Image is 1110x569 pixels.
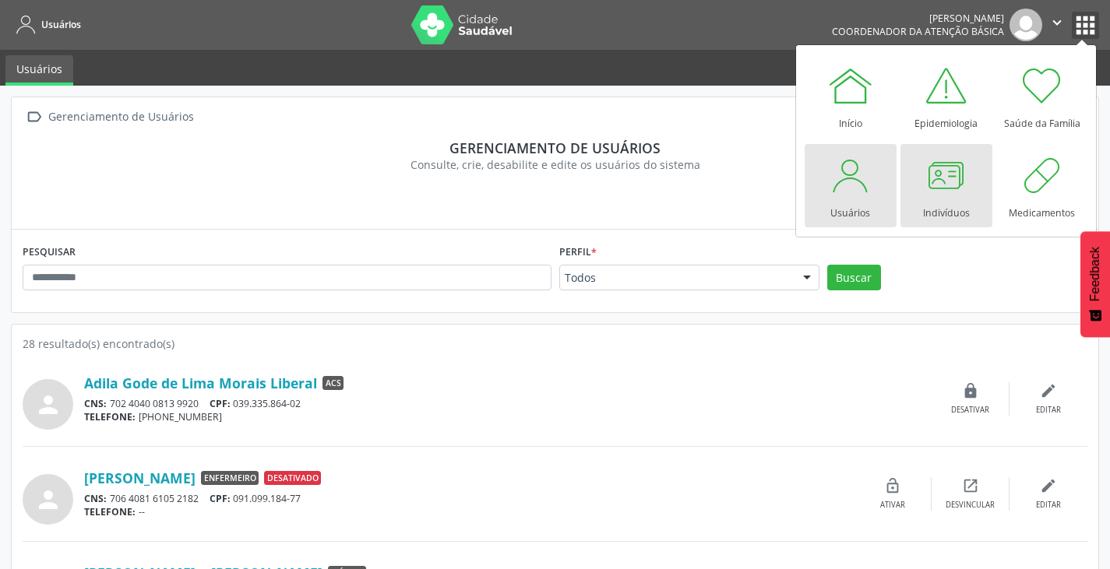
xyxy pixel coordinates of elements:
img: img [1010,9,1042,41]
div: Desativar [951,405,989,416]
span: Coordenador da Atenção Básica [832,25,1004,38]
span: Desativado [264,471,321,485]
span: Feedback [1088,247,1102,301]
i: edit [1040,382,1057,399]
span: CNS: [84,397,107,410]
a: Epidemiologia [900,54,992,138]
i: lock_open [884,477,901,494]
div: Editar [1036,500,1061,511]
div: Gerenciamento de usuários [33,139,1077,156]
button:  [1042,9,1072,41]
i: edit [1040,477,1057,494]
div: [PHONE_NUMBER] [84,410,932,423]
a: Medicamentos [996,144,1088,227]
div: Editar [1036,405,1061,416]
span: Usuários [41,18,81,31]
span: ACS [322,376,344,390]
div: 702 4040 0813 9920 039.335.864-02 [84,397,932,410]
i: open_in_new [962,477,979,494]
a: Adila Gode de Lima Morais Liberal [84,374,317,392]
i:  [23,106,45,128]
div: 28 resultado(s) encontrado(s) [23,335,1087,352]
a: Saúde da Família [996,54,1088,138]
a: Indivíduos [900,144,992,227]
div: 706 4081 6105 2182 091.099.184-77 [84,492,854,505]
div: -- [84,505,854,518]
span: CPF: [210,397,231,410]
i: lock [962,382,979,399]
span: Todos [565,270,788,286]
a:  Gerenciamento de Usuários [23,106,196,128]
span: CNS: [84,492,107,505]
a: Usuários [5,55,73,86]
span: Enfermeiro [201,471,259,485]
label: PESQUISAR [23,241,76,265]
div: [PERSON_NAME] [832,12,1004,25]
button: apps [1072,12,1099,39]
div: Desvincular [946,500,995,511]
div: Consulte, crie, desabilite e edite os usuários do sistema [33,156,1077,173]
button: Buscar [827,265,881,291]
a: Usuários [11,12,81,37]
div: Gerenciamento de Usuários [45,106,196,128]
div: Ativar [880,500,905,511]
i:  [1048,14,1066,31]
a: [PERSON_NAME] [84,469,196,486]
label: Perfil [559,241,597,265]
i: person [34,391,62,419]
i: person [34,486,62,514]
button: Feedback - Mostrar pesquisa [1080,231,1110,337]
span: CPF: [210,492,231,505]
span: TELEFONE: [84,410,136,423]
a: Início [805,54,897,138]
span: TELEFONE: [84,505,136,518]
a: Usuários [805,144,897,227]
